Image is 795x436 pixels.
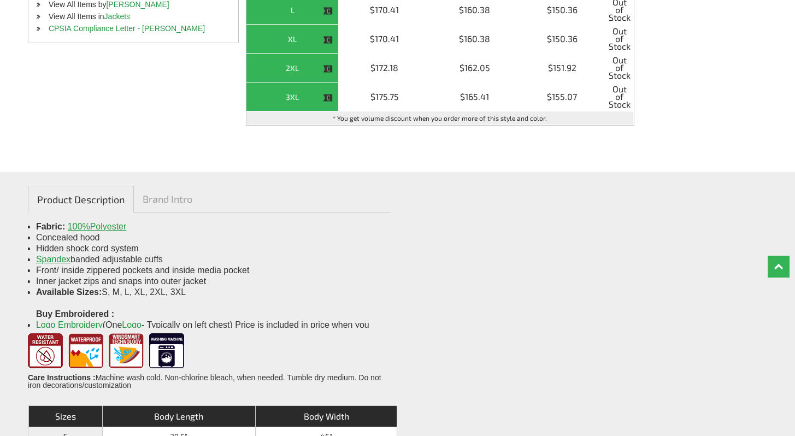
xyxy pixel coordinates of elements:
[28,406,102,427] th: Sizes
[339,54,431,83] td: $172.18
[68,333,103,374] img: Waterproof
[36,320,382,341] li: (One - Typically on left chest) Price is included in price when you Buy Embroidered
[122,320,142,329] a: Logo
[49,24,205,33] a: CPSIA Compliance Letter - [PERSON_NAME]
[28,328,390,394] div: Machine wash cold. Non-chlorine bleach, when needed. Tumble dry medium. Do not iron decorations/c...
[609,85,631,108] span: Out of Stock
[323,93,333,103] img: This item is CLOSEOUT!
[519,83,605,111] td: $155.07
[431,54,520,83] td: $162.05
[519,54,605,83] td: $151.92
[58,320,103,329] a: Embroidery
[109,333,144,374] img: Windsmart Technology
[36,255,70,264] a: Spandex
[609,27,631,50] span: Out of Stock
[323,6,333,16] img: This item is CLOSEOUT!
[28,186,134,213] a: Product Description
[36,320,56,329] a: Logo
[28,333,63,374] img: Water Resistant
[609,56,631,79] span: Out of Stock
[246,25,339,54] th: XL
[246,54,339,83] th: 2XL
[323,64,333,74] img: This item is CLOSEOUT!
[339,83,431,111] td: $175.75
[519,25,605,54] td: $150.36
[36,232,382,243] li: Concealed hood
[768,256,790,278] a: Top
[149,333,184,374] img: Washing
[246,83,339,111] th: 3XL
[36,287,382,298] li: S, M, L, XL, 2XL, 3XL
[36,222,65,231] span: Fabric:
[104,12,130,21] a: Jackets
[36,287,102,297] span: Available Sizes:
[431,25,520,54] td: $160.38
[68,222,90,231] a: 100%
[28,10,238,22] li: View All Items in
[246,111,633,125] td: * You get volume discount when you order more of this style and color.
[255,406,397,427] th: Body Width
[90,222,127,231] a: Polyester
[36,254,382,265] li: banded adjustable cuffs
[36,276,382,287] li: Inner jacket zips and snaps into outer jacket
[134,186,201,212] a: Brand Intro
[339,25,431,54] td: $170.41
[36,243,382,254] li: Hidden shock cord system
[28,373,96,382] strong: Care Instructions :
[323,35,333,45] img: This item is CLOSEOUT!
[102,406,255,427] th: Body Length
[36,265,382,276] li: Front/ inside zippered pockets and inside media pocket
[36,309,114,319] span: Buy Embroidered :
[431,83,520,111] td: $165.41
